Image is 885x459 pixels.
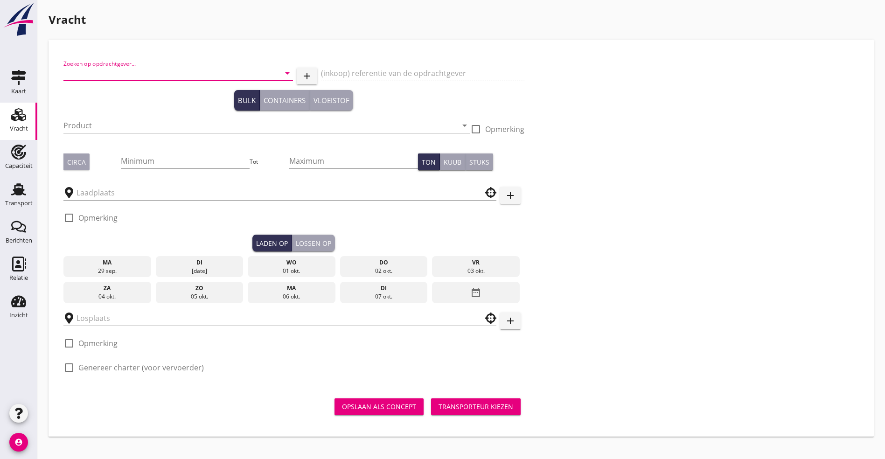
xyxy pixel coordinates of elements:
div: Vracht [10,125,28,132]
div: za [66,284,149,292]
div: di [342,284,425,292]
div: vr [434,258,517,267]
div: 01 okt. [250,267,333,275]
button: Bulk [234,90,260,111]
i: account_circle [9,433,28,452]
i: arrow_drop_down [282,68,293,79]
input: Product [63,118,457,133]
div: wo [250,258,333,267]
label: Opmerking [78,213,118,223]
button: Ton [418,153,440,170]
div: Bulk [238,95,256,106]
input: Maximum [289,153,418,168]
input: Minimum [121,153,249,168]
div: Circa [67,157,86,167]
i: date_range [470,284,481,301]
div: Kuub [444,157,461,167]
div: Transport [5,200,33,206]
div: Kaart [11,88,26,94]
div: Lossen op [296,238,331,248]
div: 05 okt. [158,292,241,301]
div: Containers [264,95,306,106]
button: Vloeistof [310,90,353,111]
div: Tot [250,158,289,166]
label: Opmerking [485,125,524,134]
div: di [158,258,241,267]
div: Berichten [6,237,32,243]
div: 04 okt. [66,292,149,301]
input: Losplaats [77,311,470,326]
div: ma [66,258,149,267]
div: Inzicht [9,312,28,318]
label: Genereer charter (voor vervoerder) [78,363,204,372]
i: add [301,70,313,82]
div: 07 okt. [342,292,425,301]
button: Transporteur kiezen [431,398,521,415]
div: 03 okt. [434,267,517,275]
input: Zoeken op opdrachtgever... [63,66,267,81]
label: Opmerking [78,339,118,348]
div: Vloeistof [314,95,349,106]
button: Kuub [440,153,466,170]
div: Ton [422,157,436,167]
div: Stuks [469,157,489,167]
div: 29 sep. [66,267,149,275]
div: Laden op [256,238,288,248]
button: Containers [260,90,310,111]
div: Opslaan als concept [342,402,416,411]
button: Opslaan als concept [334,398,424,415]
div: do [342,258,425,267]
i: add [505,315,516,327]
div: zo [158,284,241,292]
div: 06 okt. [250,292,333,301]
button: Stuks [466,153,493,170]
i: add [505,190,516,201]
div: ma [250,284,333,292]
button: Lossen op [292,235,335,251]
i: arrow_drop_down [459,120,470,131]
div: 02 okt. [342,267,425,275]
div: [DATE] [158,267,241,275]
button: Circa [63,153,90,170]
h1: Vracht [49,11,874,28]
img: logo-small.a267ee39.svg [2,2,35,37]
div: Transporteur kiezen [439,402,513,411]
button: Laden op [252,235,292,251]
div: Capaciteit [5,163,33,169]
div: Relatie [9,275,28,281]
input: Laadplaats [77,185,470,200]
